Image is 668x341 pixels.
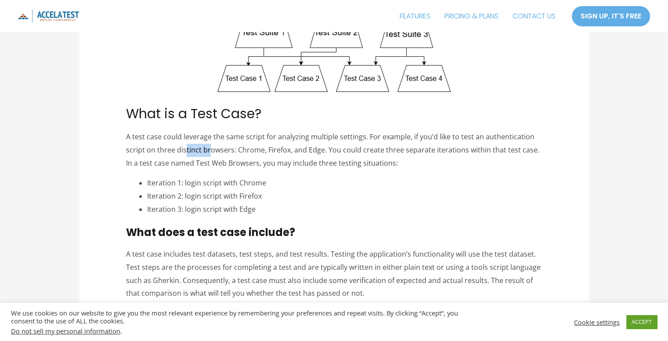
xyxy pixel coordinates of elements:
a: Do not sell my personal information [11,326,120,335]
div: We use cookies on our website to give you the most relevant experience by remembering your prefer... [11,309,463,335]
li: Iteration 3: login script with Edge [147,203,542,216]
li: Iteration 2: login script with Firefox [147,190,542,203]
a: PRICING & PLANS [437,5,506,27]
a: Cookie settings [574,318,620,326]
nav: Site Navigation [393,5,563,27]
li: Iteration 1: login script with Chrome [147,177,542,190]
a: ACCEPT [626,315,657,329]
p: A test case includes test datasets, test steps, and test results. Testing the application’s funct... [126,248,542,300]
a: CONTACT US [506,5,563,27]
h3: What does a test case include? [126,226,542,239]
h2: What is a Test Case? [126,106,542,122]
p: A test case could leverage the same script for analyzing multiple settings. For example, if you’d... [126,131,542,170]
img: icon [18,9,79,23]
div: . [11,327,463,335]
a: SIGN UP, IT'S FREE [571,6,650,27]
a: FEATURES [393,5,437,27]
